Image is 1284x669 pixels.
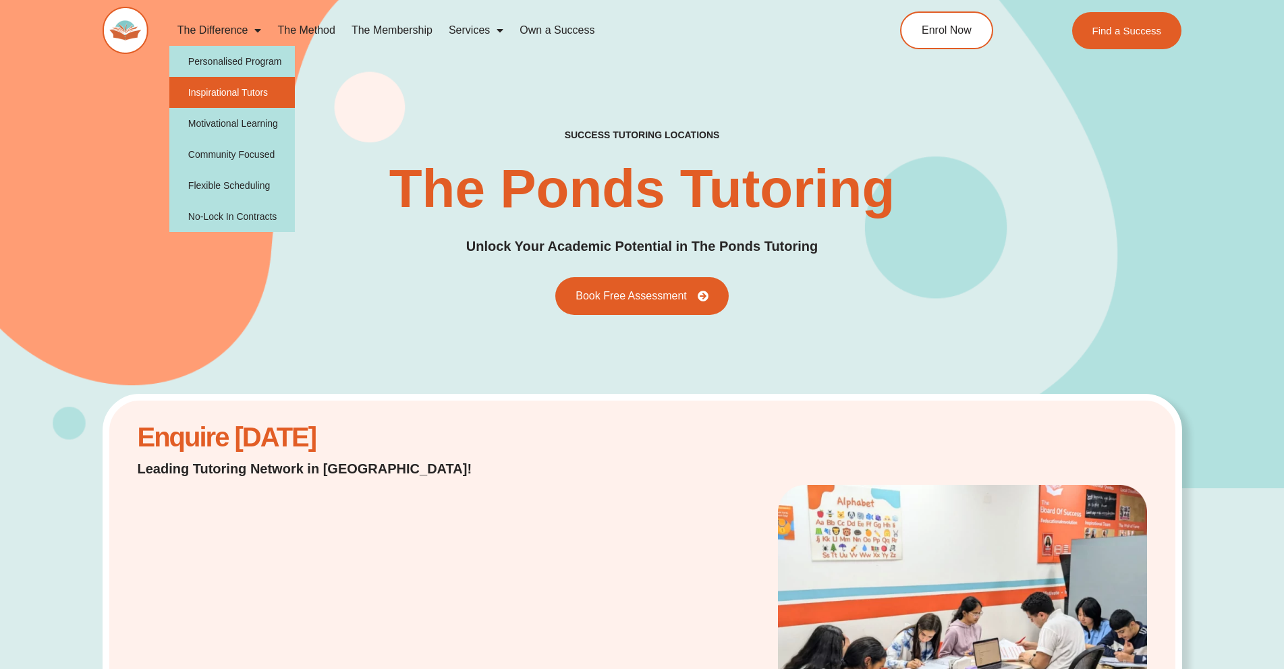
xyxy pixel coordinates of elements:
span: Enrol Now [922,25,972,36]
span: Find a Success [1092,26,1162,36]
a: Flexible Scheduling [169,170,296,201]
a: Inspirational Tutors [169,77,296,108]
a: Find a Success [1072,12,1182,49]
a: The Method [269,15,343,46]
a: Enrol Now [900,11,993,49]
a: Community Focused [169,139,296,170]
a: The Difference [169,15,270,46]
a: The Membership [343,15,441,46]
a: Personalised Program [169,46,296,77]
a: Own a Success [511,15,603,46]
a: No-Lock In Contracts [169,201,296,232]
a: Motivational Learning [169,108,296,139]
iframe: Chat Widget [1059,517,1284,669]
ul: The Difference [169,46,296,232]
nav: Menu [169,15,839,46]
a: Services [441,15,511,46]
